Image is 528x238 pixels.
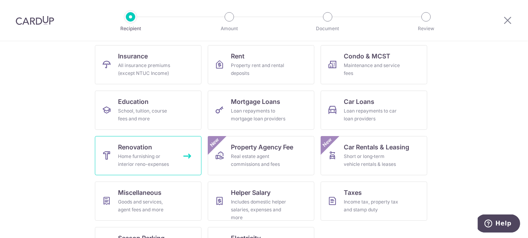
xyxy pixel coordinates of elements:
span: Renovation [118,142,152,152]
a: Helper SalaryIncludes domestic helper salaries, expenses and more [208,182,314,221]
a: Car Rentals & LeasingShort or long‑term vehicle rentals & leasesNew [321,136,427,175]
a: InsuranceAll insurance premiums (except NTUC Income) [95,45,201,84]
span: Property Agency Fee [231,142,294,152]
iframe: Opens a widget where you can find more information [478,214,520,234]
div: Loan repayments to mortgage loan providers [231,107,288,123]
a: Condo & MCSTMaintenance and service fees [321,45,427,84]
a: RentProperty rent and rental deposits [208,45,314,84]
a: Property Agency FeeReal estate agent commissions and feesNew [208,136,314,175]
div: Property rent and rental deposits [231,62,288,77]
div: School, tuition, course fees and more [118,107,175,123]
div: All insurance premiums (except NTUC Income) [118,62,175,77]
span: Education [118,97,149,106]
div: Maintenance and service fees [344,62,401,77]
div: Short or long‑term vehicle rentals & leases [344,153,401,168]
div: Loan repayments to car loan providers [344,107,401,123]
a: EducationSchool, tuition, course fees and more [95,91,201,130]
span: Taxes [344,188,362,197]
span: Miscellaneous [118,188,162,197]
span: Car Loans [344,97,375,106]
span: Rent [231,51,245,61]
p: Review [397,25,455,33]
p: Recipient [102,25,160,33]
span: Help [18,5,34,13]
div: Home furnishing or interior reno-expenses [118,153,175,168]
div: Income tax, property tax and stamp duty [344,198,401,214]
span: Mortgage Loans [231,97,281,106]
p: Amount [200,25,258,33]
div: Includes domestic helper salaries, expenses and more [231,198,288,222]
div: Real estate agent commissions and fees [231,153,288,168]
span: New [208,136,221,149]
span: Helper Salary [231,188,271,197]
a: MiscellaneousGoods and services, agent fees and more [95,182,201,221]
a: RenovationHome furnishing or interior reno-expenses [95,136,201,175]
a: TaxesIncome tax, property tax and stamp duty [321,182,427,221]
div: Goods and services, agent fees and more [118,198,175,214]
p: Document [299,25,357,33]
a: Mortgage LoansLoan repayments to mortgage loan providers [208,91,314,130]
img: CardUp [16,16,54,25]
span: Condo & MCST [344,51,391,61]
a: Car LoansLoan repayments to car loan providers [321,91,427,130]
span: Car Rentals & Leasing [344,142,410,152]
span: New [321,136,334,149]
span: Insurance [118,51,148,61]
